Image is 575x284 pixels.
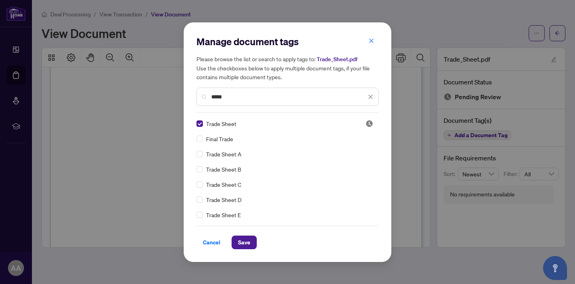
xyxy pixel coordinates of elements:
span: Pending Review [365,120,373,128]
span: close [368,94,373,100]
span: Trade_Sheet.pdf [317,56,357,63]
span: Trade Sheet A [206,150,242,158]
img: status [365,120,373,128]
span: Trade Sheet B [206,165,241,174]
button: Save [232,236,257,249]
h2: Manage document tags [196,35,379,48]
button: Open asap [543,256,567,280]
span: Trade Sheet E [206,210,241,219]
span: Final Trade [206,134,233,143]
h5: Please browse the list or search to apply tags to: Use the checkboxes below to apply multiple doc... [196,54,379,81]
span: Trade Sheet [206,119,236,128]
button: Cancel [196,236,227,249]
span: close [369,38,374,44]
span: Save [238,236,250,249]
span: Trade Sheet D [206,195,242,204]
span: Trade Sheet C [206,180,241,189]
span: Cancel [203,236,220,249]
